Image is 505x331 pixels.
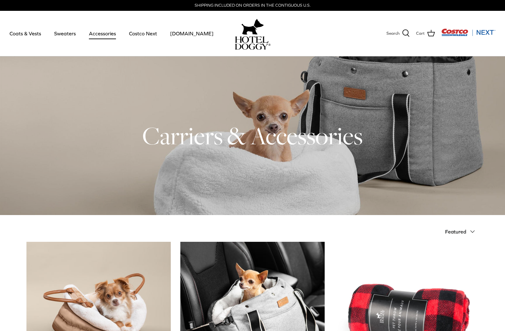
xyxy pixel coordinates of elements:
a: Search [386,29,410,38]
h1: Carriers & Accessories [26,120,479,151]
span: Search [386,30,400,37]
a: Coats & Vests [4,23,47,44]
a: Accessories [83,23,122,44]
span: Cart [416,30,425,37]
a: hoteldoggy.com hoteldoggycom [235,17,271,50]
a: Sweaters [48,23,82,44]
a: Visit Costco Next [441,32,495,37]
img: hoteldoggy.com [242,17,264,36]
a: Cart [416,29,435,38]
a: Costco Next [123,23,163,44]
img: Costco Next [441,28,495,36]
a: [DOMAIN_NAME] [164,23,219,44]
img: hoteldoggycom [235,36,271,50]
button: Featured [445,225,479,239]
span: Featured [445,229,466,234]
